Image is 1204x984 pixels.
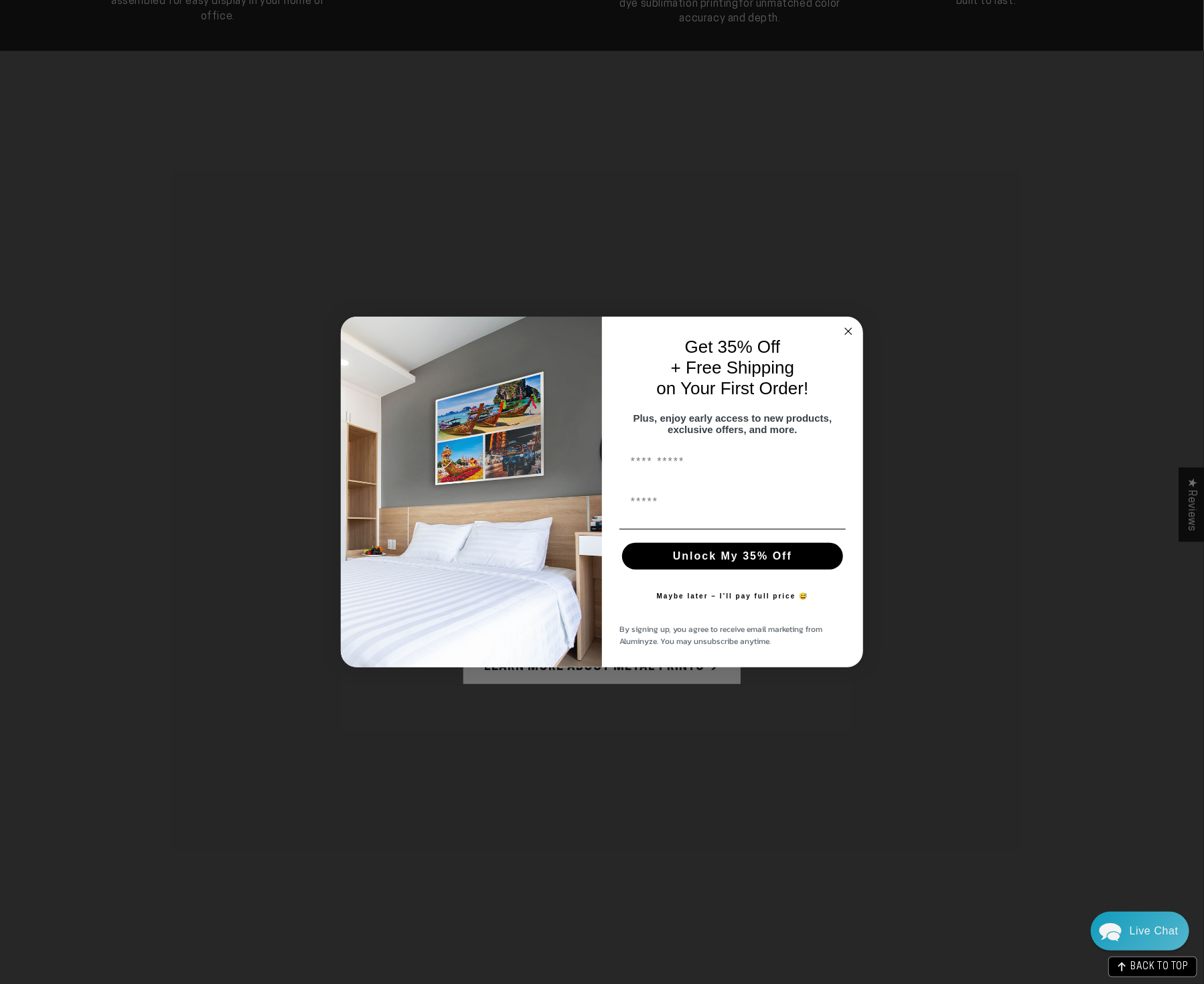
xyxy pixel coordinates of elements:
span: + Free Shipping [671,357,794,378]
img: 728e4f65-7e6c-44e2-b7d1-0292a396982f.jpeg [341,317,602,667]
button: Maybe later – I’ll pay full price 😅 [650,583,816,610]
button: Close dialog [840,323,856,339]
span: Plus, enjoy early access to new products, exclusive offers, and more. [633,412,832,435]
img: underline [619,529,846,529]
div: Contact Us Directly [1130,912,1179,951]
span: on Your First Order! [657,378,809,398]
span: Get 35% Off [685,337,781,357]
span: BACK TO TOP [1130,963,1189,972]
span: By signing up, you agree to receive email marketing from Aluminyze. You may unsubscribe anytime. [619,623,822,647]
div: Chat widget toggle [1091,912,1189,951]
button: Unlock My 35% Off [622,543,843,570]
